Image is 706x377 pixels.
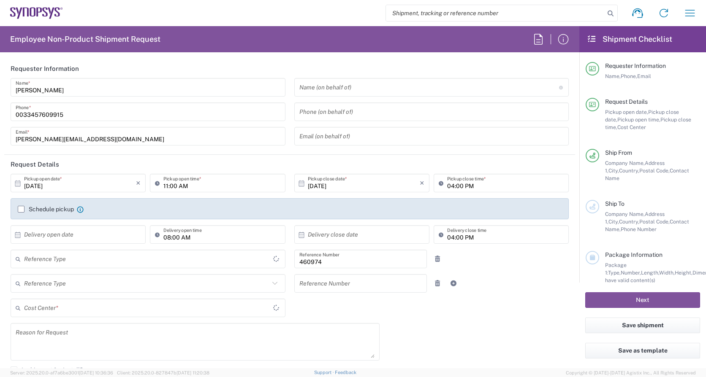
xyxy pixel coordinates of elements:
[11,366,83,373] label: Is shipment for Install?
[659,269,675,276] span: Width,
[608,167,619,174] span: City,
[641,269,659,276] span: Length,
[617,124,646,130] span: Cost Center
[432,253,443,265] a: Remove Reference
[605,211,645,217] span: Company Name,
[585,318,700,333] button: Save shipment
[675,269,692,276] span: Height,
[639,218,670,225] span: Postal Code,
[621,269,641,276] span: Number,
[585,343,700,358] button: Save as template
[621,226,657,232] span: Phone Number
[617,116,660,123] span: Pickup open time,
[619,167,639,174] span: Country,
[605,62,666,69] span: Requester Information
[637,73,651,79] span: Email
[605,73,621,79] span: Name,
[432,277,443,289] a: Remove Reference
[608,218,619,225] span: City,
[605,262,627,276] span: Package 1:
[605,160,645,166] span: Company Name,
[605,149,632,156] span: Ship From
[448,277,459,289] a: Add Reference
[10,34,160,44] h2: Employee Non-Product Shipment Request
[587,34,672,44] h2: Shipment Checklist
[566,369,696,377] span: Copyright © [DATE]-[DATE] Agistix Inc., All Rights Reserved
[608,269,621,276] span: Type,
[335,370,356,375] a: Feedback
[605,109,648,115] span: Pickup open date,
[386,5,605,21] input: Shipment, tracking or reference number
[136,176,141,190] i: ×
[11,65,79,73] h2: Requester Information
[11,160,59,169] h2: Request Details
[18,206,74,213] label: Schedule pickup
[619,218,639,225] span: Country,
[605,251,663,258] span: Package Information
[176,370,209,375] span: [DATE] 11:20:38
[117,370,209,375] span: Client: 2025.20.0-827847b
[639,167,670,174] span: Postal Code,
[605,98,648,105] span: Request Details
[10,370,113,375] span: Server: 2025.20.0-af7a6be3001
[79,370,113,375] span: [DATE] 10:36:36
[585,292,700,308] button: Next
[420,176,424,190] i: ×
[605,200,625,207] span: Ship To
[621,73,637,79] span: Phone,
[314,370,335,375] a: Support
